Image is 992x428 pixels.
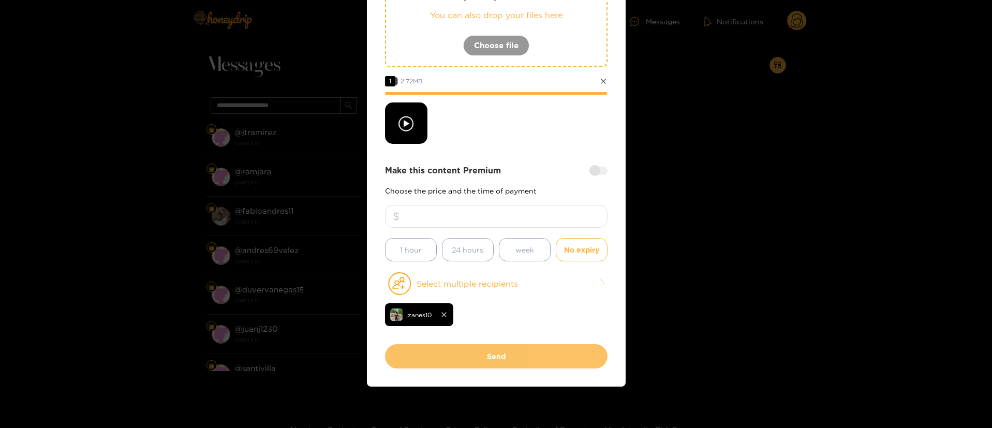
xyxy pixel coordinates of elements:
[499,238,551,261] button: week
[442,238,494,261] button: 24 hours
[556,238,608,261] button: No expiry
[515,244,534,256] span: week
[385,344,608,368] button: Send
[385,238,437,261] button: 1 hour
[406,309,432,321] span: jzanes10
[564,244,599,256] span: No expiry
[401,78,423,84] span: 2.72 MB
[390,308,403,321] img: y3lbc-6fc38bb7-d84e-4a22-86ae-7b8eb055153d.jpeg
[385,165,501,176] strong: Make this content Premium
[400,244,422,256] span: 1 hour
[452,244,483,256] span: 24 hours
[385,272,608,296] button: Select multiple recipients
[385,187,608,195] p: Choose the price and the time of payment
[407,9,586,21] p: You can also drop your files here
[385,76,395,86] span: 1
[463,35,529,56] button: Choose file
